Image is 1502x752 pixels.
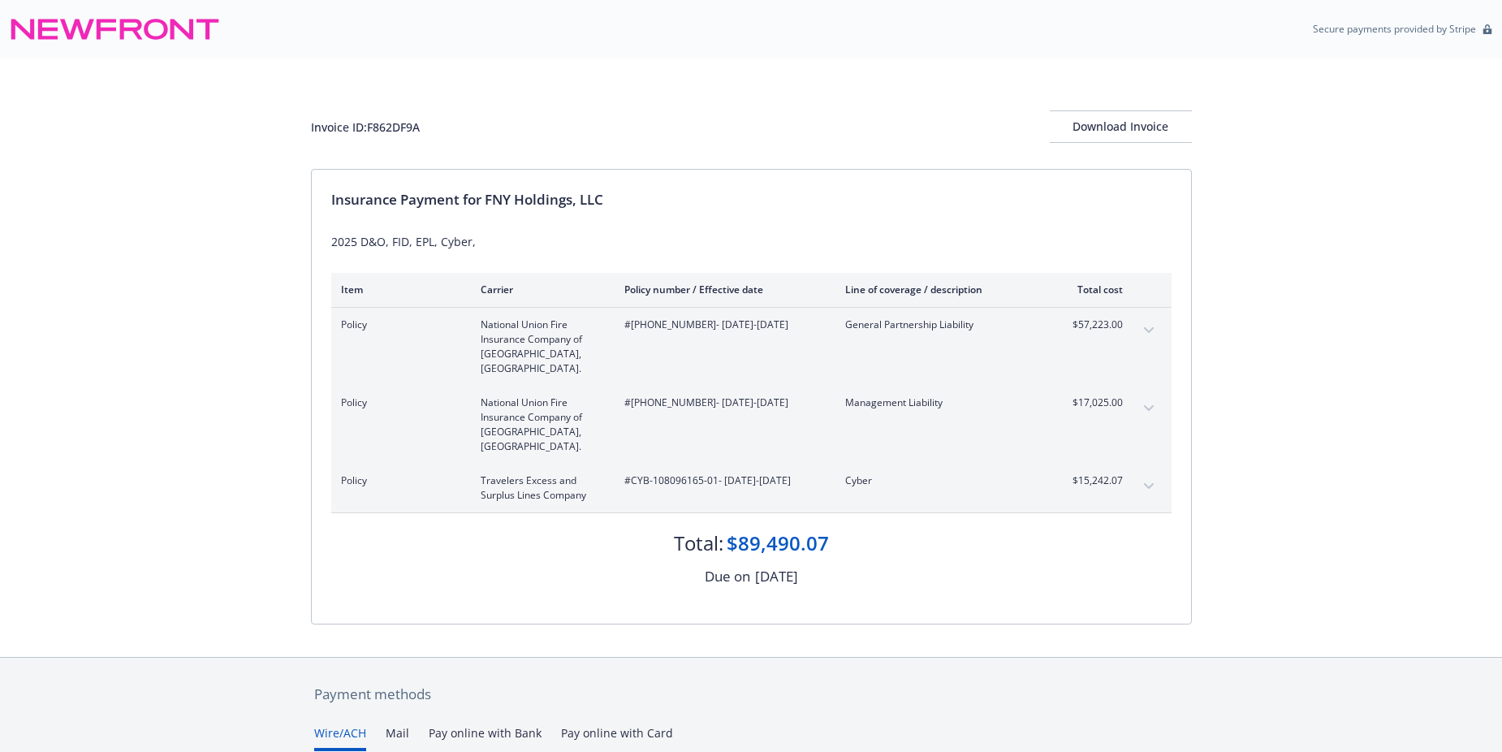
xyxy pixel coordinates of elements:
div: Total: [674,529,723,557]
span: $57,223.00 [1062,318,1123,332]
button: Pay online with Bank [429,724,542,751]
span: Management Liability [845,395,1036,410]
div: [DATE] [755,566,798,587]
span: National Union Fire Insurance Company of [GEOGRAPHIC_DATA], [GEOGRAPHIC_DATA]. [481,395,598,454]
div: Carrier [481,283,598,296]
span: #[PHONE_NUMBER] - [DATE]-[DATE] [624,395,819,410]
div: Due on [705,566,750,587]
span: Policy [341,473,455,488]
div: Payment methods [314,684,1189,705]
span: General Partnership Liability [845,318,1036,332]
button: Mail [386,724,409,751]
div: $89,490.07 [727,529,829,557]
div: PolicyNational Union Fire Insurance Company of [GEOGRAPHIC_DATA], [GEOGRAPHIC_DATA].#[PHONE_NUMBE... [331,308,1172,386]
div: Item [341,283,455,296]
div: Insurance Payment for FNY Holdings, LLC [331,189,1172,210]
div: Total cost [1062,283,1123,296]
div: Download Invoice [1050,111,1192,142]
span: Travelers Excess and Surplus Lines Company [481,473,598,503]
span: #[PHONE_NUMBER] - [DATE]-[DATE] [624,318,819,332]
button: Pay online with Card [561,724,673,751]
button: expand content [1136,318,1162,344]
button: Download Invoice [1050,110,1192,143]
p: Secure payments provided by Stripe [1313,22,1476,36]
div: Policy number / Effective date [624,283,819,296]
button: expand content [1136,395,1162,421]
div: PolicyNational Union Fire Insurance Company of [GEOGRAPHIC_DATA], [GEOGRAPHIC_DATA].#[PHONE_NUMBE... [331,386,1172,464]
span: $15,242.07 [1062,473,1123,488]
span: Policy [341,318,455,332]
div: PolicyTravelers Excess and Surplus Lines Company#CYB-108096165-01- [DATE]-[DATE]Cyber$15,242.07ex... [331,464,1172,512]
span: $17,025.00 [1062,395,1123,410]
span: Cyber [845,473,1036,488]
button: Wire/ACH [314,724,366,751]
span: Policy [341,395,455,410]
div: Invoice ID: F862DF9A [311,119,420,136]
div: 2025 D&O, FID, EPL, Cyber, [331,233,1172,250]
span: National Union Fire Insurance Company of [GEOGRAPHIC_DATA], [GEOGRAPHIC_DATA]. [481,318,598,376]
span: #CYB-108096165-01 - [DATE]-[DATE] [624,473,819,488]
button: expand content [1136,473,1162,499]
div: Line of coverage / description [845,283,1036,296]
